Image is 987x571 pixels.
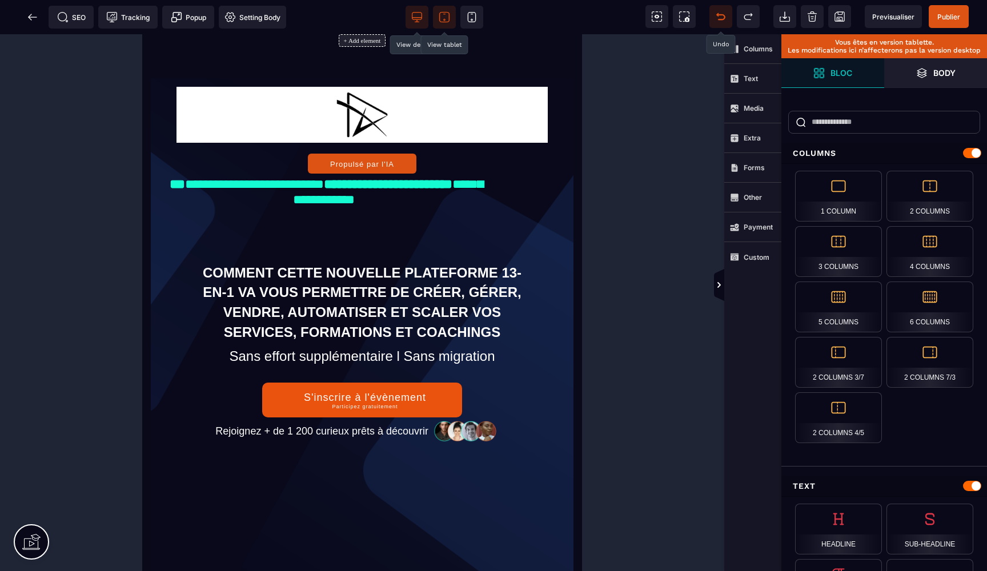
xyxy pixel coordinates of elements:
[57,226,383,311] text: COMMENT CETTE NOUVELLE PLATEFORME 13-EN-1 VA VOUS PERMETTRE DE CRÉER, GÉRER, VENDRE, AUTOMATISER ...
[787,46,981,54] p: Les modifications ici n’affecterons pas la version desktop
[886,337,973,388] div: 2 Columns 7/3
[744,193,762,202] strong: Other
[781,143,987,164] div: Columns
[795,226,882,277] div: 3 Columns
[171,11,206,23] span: Popup
[781,58,884,88] span: Open Blocks
[886,504,973,554] div: Sub-Headline
[70,388,289,406] text: Rejoignez + de 1 200 curieux prêts à découvrir
[744,134,761,142] strong: Extra
[872,13,914,21] span: Previsualiser
[865,5,922,28] span: Preview
[830,69,852,77] strong: Bloc
[289,386,358,408] img: 32586e8465b4242308ef789b458fc82f_community-people.png
[744,45,773,53] strong: Columns
[106,11,150,23] span: Tracking
[744,223,773,231] strong: Payment
[795,171,882,222] div: 1 Column
[886,226,973,277] div: 4 Columns
[224,11,280,23] span: Setting Body
[795,282,882,332] div: 5 Columns
[673,5,696,28] span: Screenshot
[120,348,320,383] button: S'inscrire à l'évènementParticipez gratuitement
[884,58,987,88] span: Open Layer Manager
[787,38,981,46] p: Vous êtes en version tablette.
[166,119,274,139] button: Propulsé par l'IA
[886,171,973,222] div: 2 Columns
[795,392,882,443] div: 2 Columns 4/5
[34,53,406,108] img: 375eca6db0fb3ea99b016e66a18fbf1a_LOGO_FAVICON_KBS_large.png
[744,163,765,172] strong: Forms
[933,69,956,77] strong: Body
[781,476,987,497] div: Text
[795,337,882,388] div: 2 Columns 3/7
[744,253,769,262] strong: Custom
[886,282,973,332] div: 6 Columns
[57,11,86,23] span: SEO
[57,311,383,333] text: Sans effort supplémentaire l Sans migration
[744,74,758,83] strong: Text
[937,13,960,21] span: Publier
[645,5,668,28] span: View components
[795,504,882,554] div: Headline
[744,104,764,112] strong: Media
